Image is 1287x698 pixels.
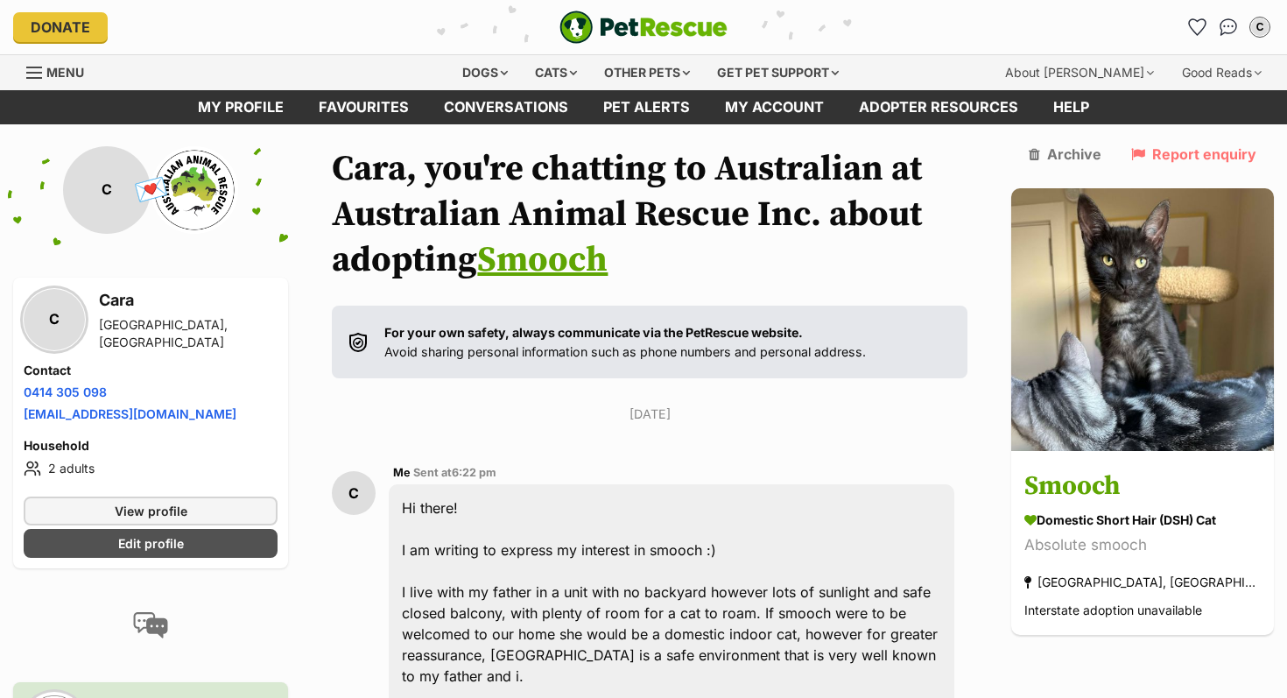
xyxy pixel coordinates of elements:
span: 6:22 pm [452,466,496,479]
div: C [1251,18,1269,36]
a: Conversations [1214,13,1242,41]
span: Edit profile [118,534,184,553]
a: PetRescue [559,11,728,44]
a: My account [707,90,841,124]
button: My account [1246,13,1274,41]
div: Domestic Short Hair (DSH) Cat [1024,511,1261,529]
img: chat-41dd97257d64d25036548639549fe6c8038ab92f7586957e7f3b1b290dea8141.svg [1220,18,1238,36]
a: Edit profile [24,529,278,558]
div: About [PERSON_NAME] [993,55,1166,90]
a: View profile [24,497,278,525]
li: 2 adults [24,458,278,479]
a: Adopter resources [841,90,1036,124]
span: Interstate adoption unavailable [1024,603,1202,617]
div: C [63,146,151,234]
div: Absolute smooch [1024,533,1261,557]
span: View profile [115,502,187,520]
span: Menu [46,65,84,80]
img: logo-e224e6f780fb5917bec1dbf3a21bbac754714ae5b6737aabdf751b685950b380.svg [559,11,728,44]
div: Good Reads [1170,55,1274,90]
strong: For your own safety, always communicate via the PetRescue website. [384,325,803,340]
div: Dogs [450,55,520,90]
ul: Account quick links [1183,13,1274,41]
h3: Cara [99,288,278,313]
div: Other pets [592,55,702,90]
a: [EMAIL_ADDRESS][DOMAIN_NAME] [24,406,236,421]
a: Smooch [477,238,608,282]
div: C [332,471,376,515]
a: My profile [180,90,301,124]
a: Menu [26,55,96,87]
a: conversations [426,90,586,124]
img: conversation-icon-4a6f8262b818ee0b60e3300018af0b2d0b884aa5de6e9bcb8d3d4eeb1a70a7c4.svg [133,612,168,638]
h4: Contact [24,362,278,379]
div: [GEOGRAPHIC_DATA], [GEOGRAPHIC_DATA] [1024,570,1261,594]
div: [GEOGRAPHIC_DATA], [GEOGRAPHIC_DATA] [99,316,278,351]
div: C [24,289,85,350]
div: Get pet support [705,55,851,90]
img: Smooch [1011,188,1274,451]
a: Favourites [1183,13,1211,41]
span: 💌 [131,171,171,208]
h3: Smooch [1024,467,1261,506]
img: Australian Animal Rescue Inc. profile pic [151,146,238,234]
div: Cats [523,55,589,90]
a: Report enquiry [1131,146,1256,162]
h1: Cara, you're chatting to Australian at Australian Animal Rescue Inc. about adopting [332,146,967,283]
p: Avoid sharing personal information such as phone numbers and personal address. [384,323,866,361]
a: 0414 305 098 [24,384,107,399]
a: Favourites [301,90,426,124]
a: Archive [1029,146,1101,162]
p: [DATE] [332,405,967,423]
span: Me [393,466,411,479]
a: Donate [13,12,108,42]
span: Sent at [413,466,496,479]
a: Pet alerts [586,90,707,124]
a: Smooch Domestic Short Hair (DSH) Cat Absolute smooch [GEOGRAPHIC_DATA], [GEOGRAPHIC_DATA] Interst... [1011,454,1274,635]
h4: Household [24,437,278,455]
a: Help [1036,90,1107,124]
